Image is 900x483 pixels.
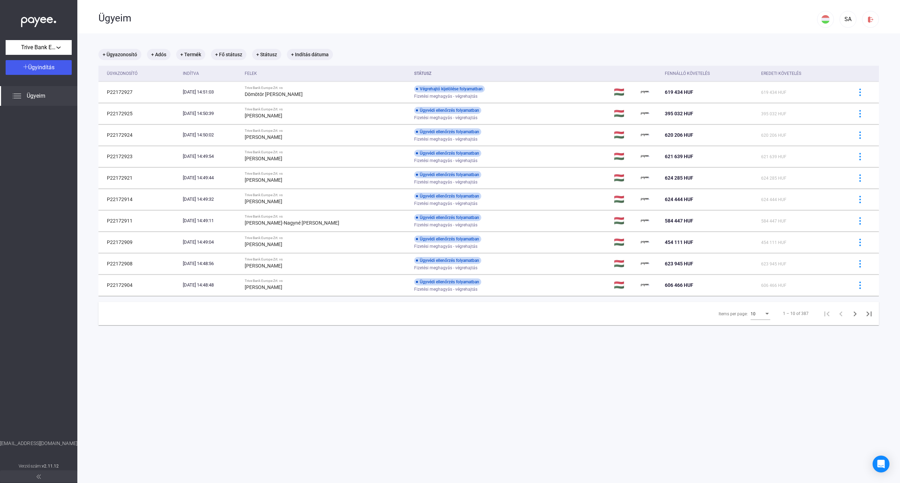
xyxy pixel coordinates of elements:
img: white-payee-white-dot.svg [21,13,56,27]
div: [DATE] 14:49:32 [183,196,239,203]
td: P22172923 [98,146,180,167]
span: Fizetési meghagyás - végrehajtás [414,199,477,208]
span: Fizetési meghagyás - végrehajtás [414,242,477,251]
td: P22172909 [98,232,180,253]
div: 1 – 10 of 387 [783,309,809,318]
strong: [PERSON_NAME] [245,134,282,140]
div: [DATE] 14:49:54 [183,153,239,160]
mat-chip: + Fő státusz [211,49,246,60]
span: 395 032 HUF [761,111,786,116]
div: Ügyvédi ellenőrzés folyamatban [414,150,481,157]
div: Eredeti követelés [761,69,844,78]
div: Trive Bank Europe Zrt. vs [245,193,409,197]
button: logout-red [862,11,879,28]
div: Ügyvédi ellenőrzés folyamatban [414,107,481,114]
button: Ügyindítás [6,60,72,75]
img: payee-logo [641,174,649,182]
div: Indítva [183,69,199,78]
button: SA [840,11,856,28]
div: Trive Bank Europe Zrt. vs [245,150,409,154]
button: more-blue [853,235,867,250]
strong: [PERSON_NAME] [245,177,282,183]
span: Fizetési meghagyás - végrehajtás [414,264,477,272]
button: Trive Bank Europe Zrt. [6,40,72,55]
mat-chip: + Indítás dátuma [287,49,333,60]
img: payee-logo [641,131,649,139]
td: 🇭🇺 [611,210,638,231]
div: Ügyvédi ellenőrzés folyamatban [414,171,481,178]
span: 624 444 HUF [761,197,786,202]
img: payee-logo [641,238,649,246]
div: Ügyvédi ellenőrzés folyamatban [414,193,481,200]
td: 🇭🇺 [611,82,638,103]
div: Ügyvédi ellenőrzés folyamatban [414,236,481,243]
div: Trive Bank Europe Zrt. vs [245,107,409,111]
div: Fennálló követelés [665,69,756,78]
span: Fizetési meghagyás - végrehajtás [414,92,477,101]
span: 621 639 HUF [761,154,786,159]
span: Ügyeim [27,92,45,100]
div: Trive Bank Europe Zrt. vs [245,279,409,283]
div: Trive Bank Europe Zrt. vs [245,257,409,262]
td: 🇭🇺 [611,103,638,124]
td: P22172914 [98,189,180,210]
div: [DATE] 14:49:44 [183,174,239,181]
td: P22172924 [98,124,180,146]
strong: [PERSON_NAME] [245,263,282,269]
div: Végrehajtó kijelölése folyamatban [414,85,485,92]
span: 584 447 HUF [761,219,786,224]
span: 395 032 HUF [665,111,693,116]
strong: [PERSON_NAME] [245,199,282,204]
span: 620 206 HUF [761,133,786,138]
td: 🇭🇺 [611,124,638,146]
img: list.svg [13,92,21,100]
div: Fennálló követelés [665,69,710,78]
div: Ügyazonosító [107,69,177,78]
div: Indítva [183,69,239,78]
span: 606 466 HUF [665,282,693,288]
button: more-blue [853,85,867,99]
img: payee-logo [641,217,649,225]
button: Last page [862,307,876,321]
img: payee-logo [641,259,649,268]
img: HU [821,15,830,24]
button: HU [817,11,834,28]
div: [DATE] 14:48:56 [183,260,239,267]
img: more-blue [856,217,864,225]
strong: [PERSON_NAME]-Nagyné [PERSON_NAME] [245,220,339,226]
td: 🇭🇺 [611,253,638,274]
div: Trive Bank Europe Zrt. vs [245,86,409,90]
div: Trive Bank Europe Zrt. vs [245,172,409,176]
span: 624 285 HUF [761,176,786,181]
td: P22172904 [98,275,180,296]
img: arrow-double-left-grey.svg [37,475,41,479]
div: Open Intercom Messenger [873,456,889,472]
span: 584 447 HUF [665,218,693,224]
img: more-blue [856,174,864,182]
mat-chip: + Adós [147,49,171,60]
span: 454 111 HUF [665,239,693,245]
button: more-blue [853,278,867,292]
img: more-blue [856,196,864,203]
div: Trive Bank Europe Zrt. vs [245,129,409,133]
td: 🇭🇺 [611,167,638,188]
img: payee-logo [641,195,649,204]
button: more-blue [853,170,867,185]
div: Ügyazonosító [107,69,137,78]
span: 623 945 HUF [665,261,693,266]
button: Previous page [834,307,848,321]
span: Fizetési meghagyás - végrehajtás [414,221,477,229]
button: more-blue [853,106,867,121]
span: 619 434 HUF [665,89,693,95]
div: Ügyvédi ellenőrzés folyamatban [414,257,481,264]
mat-chip: + Termék [176,49,205,60]
div: Trive Bank Europe Zrt. vs [245,236,409,240]
mat-select: Items per page: [751,309,770,318]
span: 623 945 HUF [761,262,786,266]
span: Fizetési meghagyás - végrehajtás [414,156,477,165]
span: Fizetési meghagyás - végrehajtás [414,285,477,294]
td: 🇭🇺 [611,189,638,210]
div: [DATE] 14:50:39 [183,110,239,117]
button: more-blue [853,256,867,271]
strong: [PERSON_NAME] [245,284,282,290]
